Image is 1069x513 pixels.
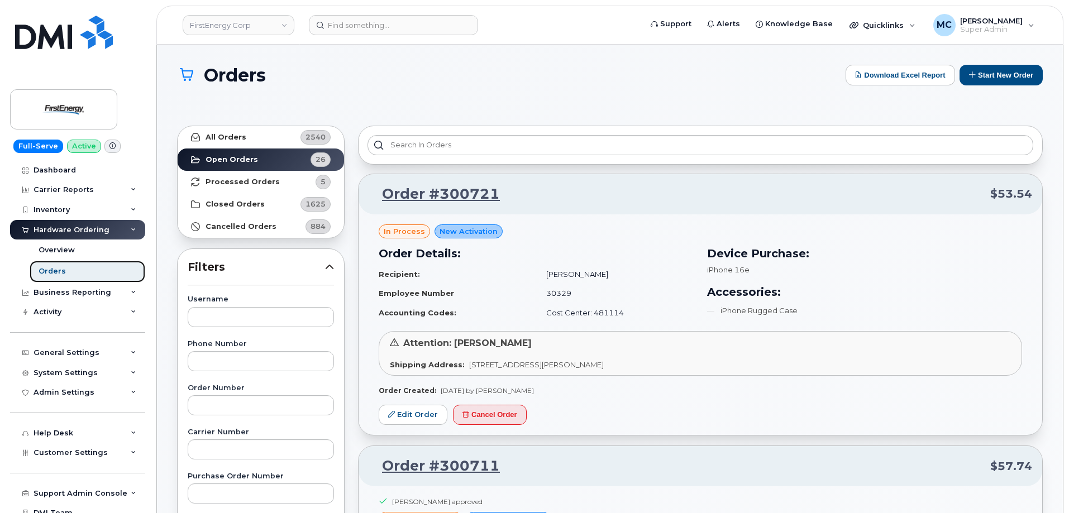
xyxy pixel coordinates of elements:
[306,199,326,209] span: 1625
[178,193,344,215] a: Closed Orders1625
[188,429,334,436] label: Carrier Number
[178,215,344,238] a: Cancelled Orders884
[1020,464,1061,505] iframe: Messenger Launcher
[379,405,447,425] a: Edit Order
[707,265,750,274] span: iPhone 16e
[306,132,326,142] span: 2540
[379,270,420,279] strong: Recipient:
[311,221,326,232] span: 884
[316,154,326,165] span: 26
[206,155,258,164] strong: Open Orders
[536,284,694,303] td: 30329
[321,176,326,187] span: 5
[379,308,456,317] strong: Accounting Codes:
[369,184,500,204] a: Order #300721
[188,259,325,275] span: Filters
[188,385,334,392] label: Order Number
[441,386,534,395] span: [DATE] by [PERSON_NAME]
[403,338,532,348] span: Attention: [PERSON_NAME]
[206,178,280,186] strong: Processed Orders
[384,226,425,237] span: in process
[707,284,1022,300] h3: Accessories:
[178,171,344,193] a: Processed Orders5
[379,245,694,262] h3: Order Details:
[206,200,265,209] strong: Closed Orders
[188,473,334,480] label: Purchase Order Number
[453,405,527,425] button: Cancel Order
[990,186,1032,202] span: $53.54
[188,341,334,348] label: Phone Number
[379,289,454,298] strong: Employee Number
[392,497,483,506] div: [PERSON_NAME] approved
[990,458,1032,474] span: $57.74
[369,456,500,476] a: Order #300711
[960,65,1043,85] button: Start New Order
[536,265,694,284] td: [PERSON_NAME]
[206,133,246,142] strong: All Orders
[178,148,344,171] a: Open Orders26
[469,360,604,369] span: [STREET_ADDRESS][PERSON_NAME]
[178,126,344,148] a: All Orders2540
[846,65,955,85] button: Download Excel Report
[536,303,694,323] td: Cost Center: 481114
[204,65,266,85] span: Orders
[206,222,276,231] strong: Cancelled Orders
[390,360,465,369] strong: Shipping Address:
[379,386,436,395] strong: Order Created:
[188,296,334,303] label: Username
[440,226,498,237] span: New Activation
[368,135,1033,155] input: Search in orders
[707,245,1022,262] h3: Device Purchase:
[707,305,1022,316] li: iPhone Rugged Case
